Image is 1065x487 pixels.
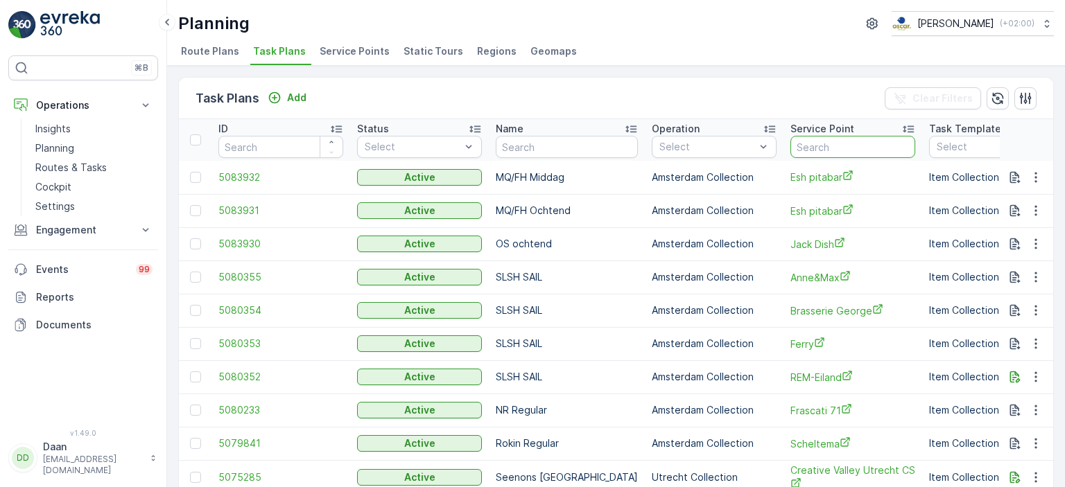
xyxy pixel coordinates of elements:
a: Reports [8,283,158,311]
td: NR Regular [489,393,645,427]
a: 5080233 [218,403,343,417]
p: Active [404,436,435,450]
p: Operation [652,122,700,136]
p: Active [404,470,435,484]
div: Toggle Row Selected [190,305,201,316]
p: Clear Filters [912,91,973,105]
a: Insights [30,119,158,139]
p: ID [218,122,228,136]
a: Frascati 71 [790,403,915,418]
p: Active [404,170,435,184]
input: Search [218,136,343,158]
button: Active [357,269,482,285]
p: [EMAIL_ADDRESS][DOMAIN_NAME] [43,454,143,476]
p: Cockpit [35,180,71,194]
p: Select [365,140,460,154]
div: Toggle Row Selected [190,338,201,349]
span: Regions [477,44,517,58]
a: Documents [8,311,158,339]
button: Active [357,202,482,219]
td: Amsterdam Collection [645,260,783,294]
div: Toggle Row Selected [190,172,201,183]
td: Amsterdam Collection [645,161,783,194]
p: Operations [36,98,130,112]
a: 5080352 [218,370,343,384]
button: [PERSON_NAME](+02:00) [892,11,1054,36]
td: MQ/FH Middag [489,161,645,194]
img: basis-logo_rgb2x.png [892,16,912,31]
button: Add [262,89,312,106]
p: Select [659,140,755,154]
td: SLSH SAIL [489,360,645,393]
a: Scheltema [790,436,915,451]
p: Task Template [929,122,1001,136]
td: MQ/FH Ochtend [489,194,645,227]
p: Add [287,91,306,105]
span: Service Points [320,44,390,58]
td: Rokin Regular [489,427,645,460]
span: Task Plans [253,44,306,58]
p: Reports [36,290,153,304]
p: Settings [35,200,75,213]
span: Jack Dish [790,237,915,251]
td: Amsterdam Collection [645,294,783,327]
p: Active [404,370,435,384]
div: Toggle Row Selected [190,405,201,416]
a: Settings [30,197,158,216]
span: Esh pitabar [790,170,915,184]
button: Active [357,302,482,319]
a: Cockpit [30,177,158,197]
a: 5083930 [218,237,343,251]
p: Events [36,263,128,276]
span: Static Tours [404,44,463,58]
p: Routes & Tasks [35,161,107,175]
a: 5083932 [218,170,343,184]
p: [PERSON_NAME] [917,17,994,30]
button: Active [357,169,482,186]
p: Active [404,403,435,417]
td: Amsterdam Collection [645,360,783,393]
p: Engagement [36,223,130,237]
a: 5075285 [218,470,343,484]
span: 5080354 [218,303,343,317]
a: 5083931 [218,204,343,218]
div: Toggle Row Selected [190,371,201,382]
span: 5079841 [218,436,343,450]
p: Name [496,122,523,136]
button: Active [357,469,482,486]
td: Amsterdam Collection [645,393,783,427]
img: logo_light-DOdMpM7g.png [40,11,100,39]
td: Amsterdam Collection [645,327,783,360]
td: Amsterdam Collection [645,427,783,460]
button: Active [357,335,482,352]
button: Operations [8,91,158,119]
a: Esh pitabar [790,204,915,218]
a: REM-Eiland [790,370,915,384]
p: Active [404,303,435,317]
a: 5080353 [218,337,343,351]
button: Active [357,369,482,385]
a: Events99 [8,256,158,283]
p: Insights [35,122,71,136]
a: 5080355 [218,270,343,284]
p: Active [404,337,435,351]
p: Active [404,270,435,284]
button: Clear Filters [885,87,981,109]
p: ( +02:00 ) [1000,18,1034,29]
a: Ferry [790,337,915,351]
input: Search [496,136,638,158]
span: Brasserie George [790,303,915,318]
div: Toggle Row Selected [190,438,201,449]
